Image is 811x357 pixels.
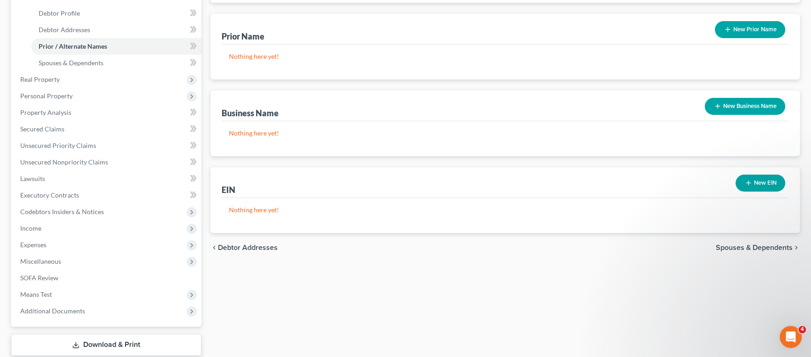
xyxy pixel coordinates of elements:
[20,257,61,265] span: Miscellaneous
[20,208,104,215] span: Codebtors Insiders & Notices
[222,184,235,195] div: EIN
[799,326,806,333] span: 4
[13,104,201,121] a: Property Analysis
[39,9,80,17] span: Debtor Profile
[20,224,41,232] span: Income
[20,92,73,100] span: Personal Property
[716,244,793,251] span: Spouses & Dependents
[13,137,201,154] a: Unsecured Priority Claims
[20,108,71,116] span: Property Analysis
[20,274,58,282] span: SOFA Review
[20,290,52,298] span: Means Test
[229,129,782,138] p: Nothing here yet!
[222,31,264,42] div: Prior Name
[31,38,201,55] a: Prior / Alternate Names
[20,125,64,133] span: Secured Claims
[13,154,201,170] a: Unsecured Nonpriority Claims
[780,326,802,348] iframe: Intercom live chat
[13,121,201,137] a: Secured Claims
[211,244,278,251] button: chevron_left Debtor Addresses
[20,75,60,83] span: Real Property
[39,59,103,67] span: Spouses & Dependents
[31,55,201,71] a: Spouses & Dependents
[20,142,96,149] span: Unsecured Priority Claims
[20,191,79,199] span: Executory Contracts
[736,175,785,192] button: New EIN
[705,98,785,115] button: New Business Name
[39,26,90,34] span: Debtor Addresses
[20,307,85,315] span: Additional Documents
[20,241,46,249] span: Expenses
[13,270,201,286] a: SOFA Review
[716,244,800,251] button: Spouses & Dependents chevron_right
[20,175,45,182] span: Lawsuits
[31,5,201,22] a: Debtor Profile
[39,42,107,50] span: Prior / Alternate Names
[715,21,785,38] button: New Prior Name
[793,244,800,251] i: chevron_right
[20,158,108,166] span: Unsecured Nonpriority Claims
[222,108,279,119] div: Business Name
[13,187,201,204] a: Executory Contracts
[218,244,278,251] span: Debtor Addresses
[229,52,782,61] p: Nothing here yet!
[229,205,782,215] p: Nothing here yet!
[13,170,201,187] a: Lawsuits
[31,22,201,38] a: Debtor Addresses
[11,334,201,356] a: Download & Print
[211,244,218,251] i: chevron_left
